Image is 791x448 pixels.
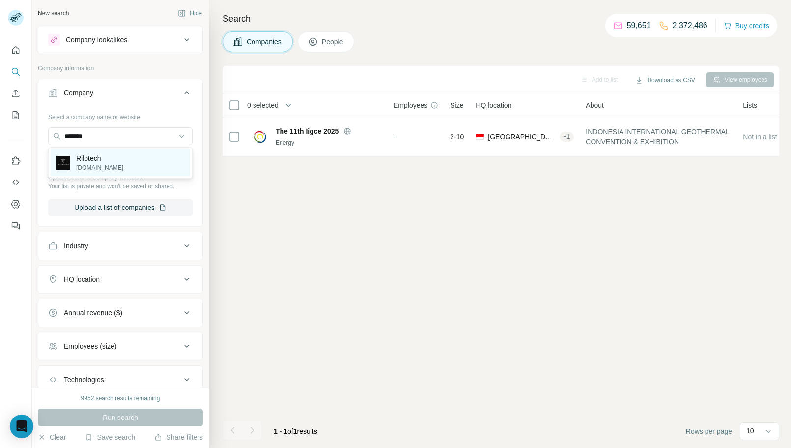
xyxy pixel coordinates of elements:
button: Save search [85,432,135,442]
img: Rilotech [56,156,70,170]
button: Dashboard [8,195,24,213]
span: Employees [394,100,427,110]
span: Size [450,100,463,110]
button: Share filters [154,432,203,442]
button: Clear [38,432,66,442]
span: Rows per page [686,426,732,436]
p: 59,651 [627,20,651,31]
span: 0 selected [247,100,279,110]
span: Not in a list [743,133,777,141]
p: Rilotech [76,153,123,163]
span: About [586,100,604,110]
button: Use Surfe on LinkedIn [8,152,24,170]
span: - [394,133,396,141]
div: Select a company name or website [48,109,193,121]
button: Company [38,81,202,109]
div: Technologies [64,375,104,385]
p: 10 [746,426,754,436]
span: People [322,37,344,47]
img: Logo of The 11th Iigce 2025 [252,129,268,145]
button: Company lookalikes [38,28,202,52]
button: Technologies [38,368,202,391]
button: Hide [171,6,209,21]
button: Employees (size) [38,334,202,358]
span: Lists [743,100,757,110]
span: INDONESIA INTERNATIONAL GEOTHERMAL CONVENTION & EXHIBITION [586,127,731,147]
button: Use Surfe API [8,174,24,191]
div: Open Intercom Messenger [10,415,33,438]
span: 🇮🇩 [476,132,484,142]
button: Search [8,63,24,81]
p: [DOMAIN_NAME] [76,163,123,172]
span: 1 - 1 [274,427,287,435]
button: Upload a list of companies [48,199,193,216]
p: 2,372,486 [673,20,707,31]
p: Your list is private and won't be saved or shared. [48,182,193,191]
div: 9952 search results remaining [81,394,160,403]
div: Annual revenue ($) [64,308,122,318]
p: Company information [38,64,203,73]
button: Enrich CSV [8,85,24,102]
div: Company lookalikes [66,35,127,45]
button: HQ location [38,268,202,291]
div: + 1 [560,132,574,141]
button: Download as CSV [628,73,702,88]
button: Feedback [8,217,24,235]
span: The 11th Iigce 2025 [276,126,339,136]
span: of [287,427,293,435]
button: Quick start [8,41,24,59]
button: Buy credits [724,19,769,32]
button: My lists [8,106,24,124]
span: Companies [247,37,282,47]
span: 1 [293,427,297,435]
span: HQ location [476,100,511,110]
span: 2-10 [450,132,464,142]
div: New search [38,9,69,18]
button: Industry [38,234,202,258]
span: [GEOGRAPHIC_DATA], [GEOGRAPHIC_DATA] [488,132,555,142]
div: Energy [276,138,382,147]
div: Industry [64,241,88,251]
div: Company [64,88,93,98]
span: results [274,427,317,435]
div: Employees (size) [64,341,116,351]
h4: Search [223,12,779,26]
button: Annual revenue ($) [38,301,202,325]
div: HQ location [64,274,100,284]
